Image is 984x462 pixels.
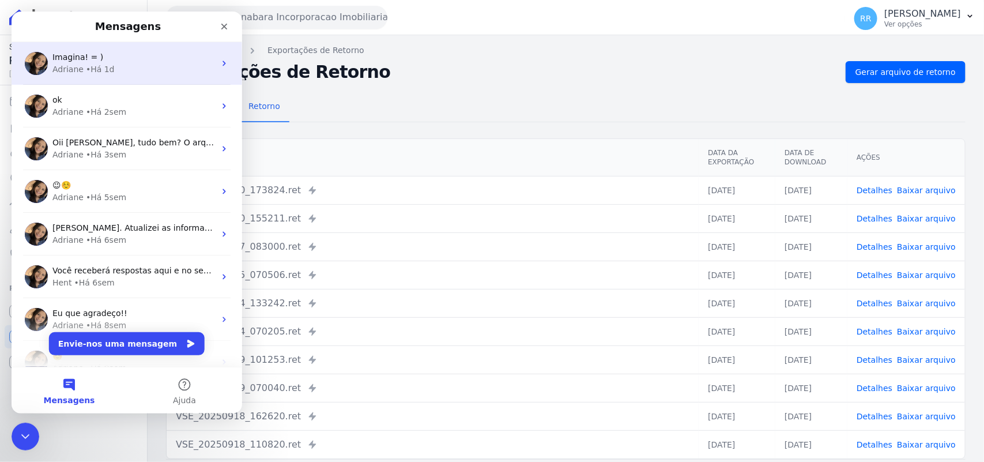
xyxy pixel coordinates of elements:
div: VSE_20250930_173824.ret [176,183,689,197]
td: [DATE] [699,204,775,232]
th: Ações [847,139,965,176]
nav: Sidebar [9,90,138,374]
img: Profile image for Adriane [13,83,36,106]
a: Recebíveis [5,300,142,323]
div: Adriane [41,223,72,235]
div: VSE_20250919_101253.ret [176,353,689,367]
td: [DATE] [775,204,847,232]
div: VSE_20250924_070205.ret [176,325,689,339]
img: Profile image for Adriane [13,168,36,191]
div: Adriane [41,95,72,107]
span: Saldo atual [9,41,124,53]
span: [DATE] 17:38 [9,69,124,79]
td: [DATE] [699,289,775,317]
div: • Há 1d [74,52,103,64]
span: ☺️ [41,340,51,349]
a: Clientes [5,217,142,240]
a: Detalhes [857,299,892,308]
span: Imagina! = ) [41,41,92,50]
a: Baixar arquivo [897,327,956,336]
span: 😉☺️ [41,169,59,178]
div: Adriane [41,137,72,149]
a: Detalhes [857,271,892,280]
a: Baixar arquivo [897,384,956,393]
td: [DATE] [699,176,775,204]
a: Baixar arquivo [897,242,956,251]
div: VSE_20250925_070506.ret [176,268,689,282]
a: Nova transferência [5,141,142,164]
td: [DATE] [775,402,847,430]
div: VSE_20250918_162620.ret [176,410,689,423]
td: [DATE] [699,261,775,289]
a: Baixar arquivo [897,271,956,280]
td: [DATE] [775,289,847,317]
a: Baixar arquivo [897,355,956,365]
div: • Há 5sem [74,180,115,192]
div: Adriane [41,308,72,320]
div: Plataformas [9,281,138,295]
td: [DATE] [699,430,775,459]
a: Exportações de Retorno [267,44,364,57]
th: Data de Download [775,139,847,176]
a: Conta Hent Novidade [5,325,142,348]
span: Eu que agradeço!! [41,297,116,306]
a: Detalhes [857,327,892,336]
nav: Breadcrumb [166,44,966,57]
div: VSE_20250927_083000.ret [176,240,689,254]
span: Você receberá respostas aqui e no seu e-mail: ✉️ [PERSON_NAME][EMAIL_ADDRESS][DOMAIN_NAME] Quando... [41,254,627,264]
img: Profile image for Adriane [13,126,36,149]
a: Pagamentos [5,166,142,189]
div: VSE_20250919_070040.ret [176,381,689,395]
td: [DATE] [775,430,847,459]
a: Baixar arquivo [897,186,956,195]
a: Extrato [5,115,142,138]
td: [DATE] [699,317,775,345]
a: Detalhes [857,214,892,223]
span: R$ 4.000,00 [9,53,124,69]
td: [DATE] [775,176,847,204]
div: VSE_20250930_155211.ret [176,212,689,226]
iframe: Intercom live chat [12,12,242,414]
p: Ver opções [884,20,961,29]
div: Adriane [41,180,72,192]
td: [DATE] [699,374,775,402]
div: VSE_20250924_133242.ret [176,296,689,310]
span: Retorno [242,95,287,118]
a: Negativação [5,242,142,265]
a: Gerar arquivo de retorno [846,61,966,83]
div: • Há 3sem [74,137,115,149]
a: Detalhes [857,186,892,195]
td: [DATE] [775,261,847,289]
div: • Há 6sem [63,265,103,277]
button: Aguas De Guanabara Incorporacao Imobiliaria SPE LTDA [166,6,387,29]
button: Envie-nos uma mensagem [37,321,193,344]
button: RR [PERSON_NAME] Ver opções [845,2,984,35]
a: Retorno [239,92,289,122]
iframe: Intercom live chat [12,423,39,450]
span: Mensagens [32,385,84,393]
img: Profile image for Adriane [13,254,36,277]
div: • Há 6sem [74,223,115,235]
div: • Há 8sem [74,308,115,320]
a: Detalhes [857,440,892,449]
a: Baixar arquivo [897,214,956,223]
div: Adriane [41,52,72,64]
img: Profile image for Adriane [13,40,36,63]
a: Detalhes [857,242,892,251]
h2: Exportações de Retorno [166,64,836,80]
div: • Há 9sem [74,351,115,363]
a: Troca de Arquivos [5,191,142,215]
a: Baixar arquivo [897,440,956,449]
img: Profile image for Adriane [13,211,36,234]
span: ok [41,84,51,93]
td: [DATE] [775,317,847,345]
p: [PERSON_NAME] [884,8,961,20]
td: [DATE] [699,402,775,430]
th: Arquivo [167,139,699,176]
img: Profile image for Adriane [13,296,36,320]
td: [DATE] [699,345,775,374]
div: Hent [41,265,61,277]
a: Detalhes [857,355,892,365]
a: Detalhes [857,384,892,393]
